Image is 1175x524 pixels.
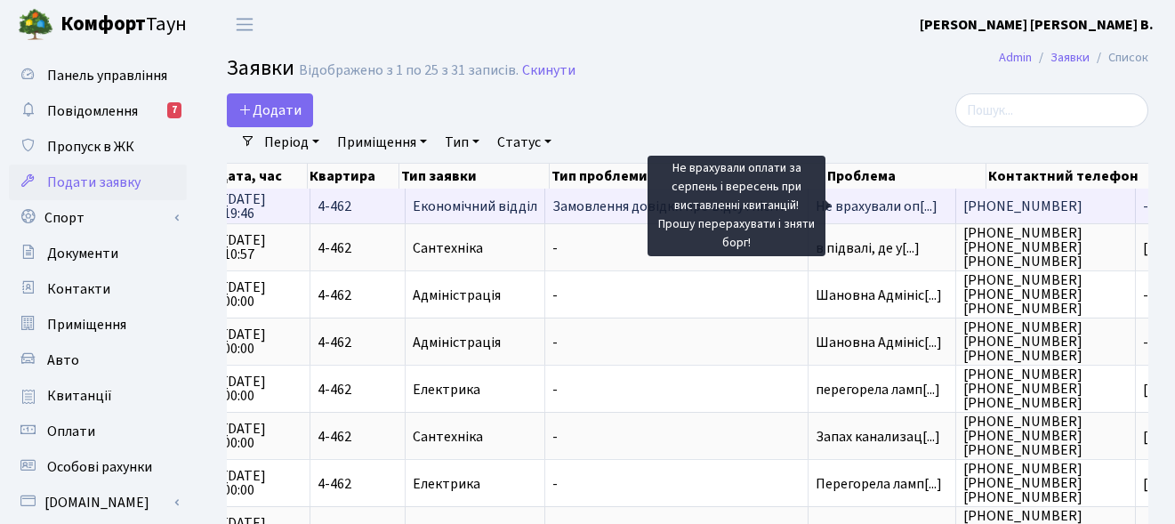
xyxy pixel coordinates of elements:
span: [DATE] 00:00 [223,375,302,403]
span: [PHONE_NUMBER] [PHONE_NUMBER] [PHONE_NUMBER] [963,273,1128,316]
span: 4-462 [318,383,398,397]
b: Комфорт [60,10,146,38]
span: - [1143,333,1148,352]
span: Економічний відділ [413,199,537,214]
span: Шановна Адмініс[...] [816,333,942,352]
a: Авто [9,343,187,378]
a: Панель управління [9,58,187,93]
a: Скинути [522,62,575,79]
span: Приміщення [47,315,126,335]
span: Авто [47,351,79,370]
span: [DATE] 00:00 [223,280,302,309]
span: [DATE] 10:57 [223,233,302,262]
li: Список [1090,48,1148,68]
span: Шановна Адмініс[...] [816,286,942,305]
span: Документи [47,244,118,263]
span: [PHONE_NUMBER] [963,199,1128,214]
nav: breadcrumb [972,39,1175,77]
span: Запах канализац[...] [816,427,940,447]
span: 4-462 [318,430,398,444]
th: Контактний телефон [986,164,1155,189]
span: Адміністрація [413,288,537,302]
span: Електрика [413,477,537,491]
span: Адміністрація [413,335,537,350]
span: Квитанції [47,386,112,406]
a: Тип [438,127,487,157]
span: - [552,335,801,350]
span: Заявки [227,52,294,84]
span: [PHONE_NUMBER] [PHONE_NUMBER] [PHONE_NUMBER] [963,462,1128,504]
span: - [552,430,801,444]
a: Період [257,127,326,157]
span: Пропуск в ЖК [47,137,134,157]
span: - [552,288,801,302]
span: Контакти [47,279,110,299]
span: Сантехніка [413,241,537,255]
span: - [1143,197,1148,216]
span: [DATE] 19:46 [223,192,302,221]
span: [DATE] 00:00 [223,469,302,497]
span: - [552,383,801,397]
span: [PHONE_NUMBER] [PHONE_NUMBER] [PHONE_NUMBER] [963,226,1128,269]
span: - [1143,286,1148,305]
span: - [552,241,801,255]
span: [DATE] 00:00 [223,422,302,450]
span: Таун [60,10,187,40]
span: 4-462 [318,199,398,214]
input: Пошук... [955,93,1148,127]
a: Квитанції [9,378,187,414]
a: Особові рахунки [9,449,187,485]
a: Додати [227,93,313,127]
th: Тип проблеми [550,164,825,189]
a: Пропуск в ЖК [9,129,187,165]
span: [PHONE_NUMBER] [PHONE_NUMBER] [PHONE_NUMBER] [963,367,1128,410]
span: Електрика [413,383,537,397]
a: Повідомлення7 [9,93,187,129]
span: Перегорела ламп[...] [816,474,942,494]
span: в підвалі, де у[...] [816,238,920,258]
span: [PHONE_NUMBER] [PHONE_NUMBER] [PHONE_NUMBER] [963,415,1128,457]
span: - [552,477,801,491]
div: Відображено з 1 по 25 з 31 записів. [299,62,519,79]
th: Тип заявки [399,164,550,189]
span: 4-462 [318,241,398,255]
div: 7 [167,102,181,118]
a: Оплати [9,414,187,449]
a: Admin [999,48,1032,67]
span: Додати [238,101,302,120]
img: logo.png [18,7,53,43]
a: Контакти [9,271,187,307]
a: Спорт [9,200,187,236]
button: Переключити навігацію [222,10,267,39]
th: Дата, час [215,164,308,189]
div: Не врахували оплати за серпень і вересень при виставленні квитанцій! Прошу перерахувати і зняти б... [648,156,825,256]
span: [PHONE_NUMBER] [PHONE_NUMBER] [PHONE_NUMBER] [963,320,1128,363]
th: Квартира [308,164,399,189]
span: 4-462 [318,288,398,302]
a: Документи [9,236,187,271]
a: Приміщення [330,127,434,157]
th: Проблема [825,164,986,189]
a: Подати заявку [9,165,187,200]
span: Особові рахунки [47,457,152,477]
a: [DOMAIN_NAME] [9,485,187,520]
span: Сантехніка [413,430,537,444]
b: [PERSON_NAME] [PERSON_NAME] В. [920,15,1154,35]
span: 4-462 [318,335,398,350]
span: Панель управління [47,66,167,85]
a: Приміщення [9,307,187,343]
span: перегорела ламп[...] [816,380,940,399]
span: Оплати [47,422,95,441]
span: Не врахували оп[...] [816,197,938,216]
a: Заявки [1050,48,1090,67]
a: Статус [490,127,559,157]
span: 4-462 [318,477,398,491]
span: Замовлення довідки про відсутніс… [552,199,801,214]
span: [DATE] 00:00 [223,327,302,356]
a: [PERSON_NAME] [PERSON_NAME] В. [920,14,1154,36]
span: Подати заявку [47,173,141,192]
span: Повідомлення [47,101,138,121]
